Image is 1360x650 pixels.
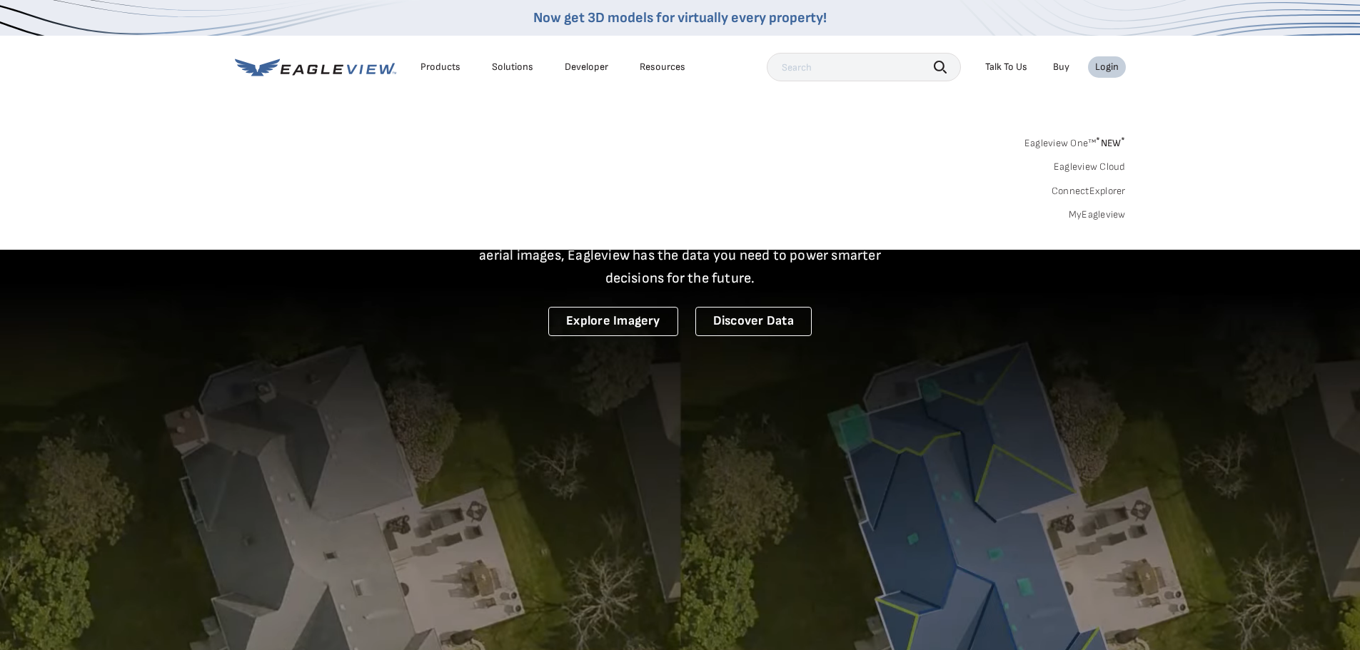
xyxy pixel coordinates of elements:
[565,61,608,73] a: Developer
[420,61,460,73] div: Products
[548,307,678,336] a: Explore Imagery
[1069,208,1126,221] a: MyEagleview
[767,53,961,81] input: Search
[1095,61,1119,73] div: Login
[1054,161,1126,173] a: Eagleview Cloud
[1096,137,1125,149] span: NEW
[695,307,812,336] a: Discover Data
[533,9,827,26] a: Now get 3D models for virtually every property!
[1053,61,1069,73] a: Buy
[1024,133,1126,149] a: Eagleview One™*NEW*
[985,61,1027,73] div: Talk To Us
[492,61,533,73] div: Solutions
[640,61,685,73] div: Resources
[1052,185,1126,198] a: ConnectExplorer
[462,221,899,290] p: A new era starts here. Built on more than 3.5 billion high-resolution aerial images, Eagleview ha...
